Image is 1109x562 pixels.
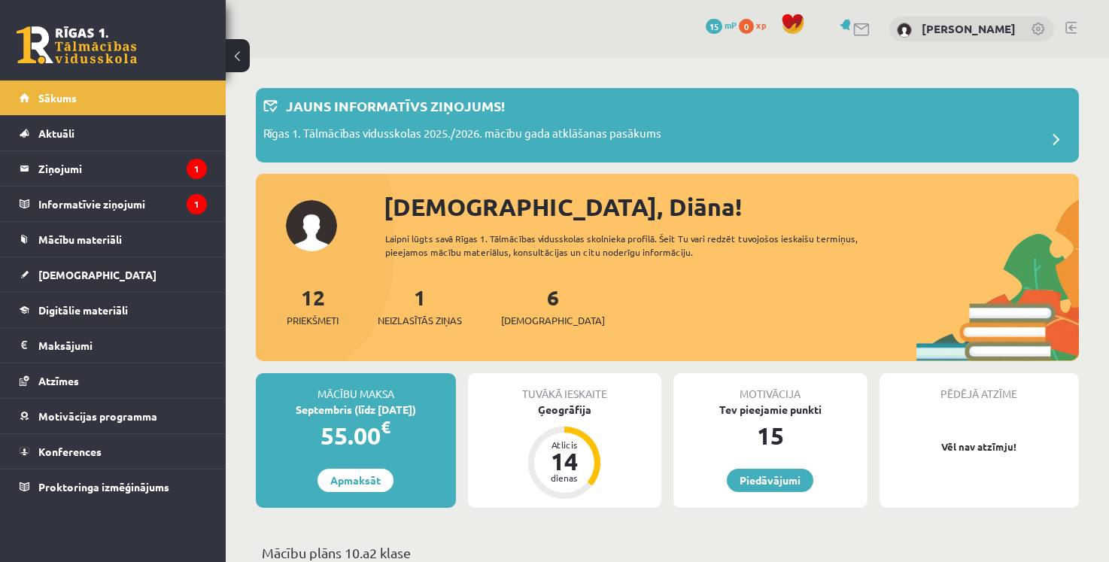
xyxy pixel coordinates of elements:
a: 15 mP [706,19,737,31]
div: Pēdējā atzīme [880,373,1080,402]
p: Jauns informatīvs ziņojums! [286,96,505,116]
span: [DEMOGRAPHIC_DATA] [501,313,605,328]
span: 15 [706,19,722,34]
p: Vēl nav atzīmju! [887,439,1072,454]
div: 14 [542,449,587,473]
a: Piedāvājumi [727,469,813,492]
span: mP [725,19,737,31]
span: Proktoringa izmēģinājums [38,480,169,494]
a: [DEMOGRAPHIC_DATA] [20,257,207,292]
a: Motivācijas programma [20,399,207,433]
span: Sākums [38,91,77,105]
legend: Maksājumi [38,328,207,363]
div: Septembris (līdz [DATE]) [256,402,456,418]
a: 12Priekšmeti [287,284,339,328]
div: Mācību maksa [256,373,456,402]
span: Digitālie materiāli [38,303,128,317]
a: Atzīmes [20,363,207,398]
a: Rīgas 1. Tālmācības vidusskola [17,26,137,64]
a: Maksājumi [20,328,207,363]
a: 0 xp [739,19,773,31]
img: Diāna Matašova [897,23,912,38]
span: Atzīmes [38,374,79,387]
a: Apmaksāt [318,469,393,492]
p: Rīgas 1. Tālmācības vidusskolas 2025./2026. mācību gada atklāšanas pasākums [263,125,661,146]
i: 1 [187,194,207,214]
a: Aktuāli [20,116,207,150]
span: Konferences [38,445,102,458]
span: Priekšmeti [287,313,339,328]
a: Sākums [20,81,207,115]
span: € [381,416,390,438]
span: xp [756,19,766,31]
span: Mācību materiāli [38,232,122,246]
div: 15 [673,418,867,454]
span: 0 [739,19,754,34]
a: Jauns informatīvs ziņojums! Rīgas 1. Tālmācības vidusskolas 2025./2026. mācību gada atklāšanas pa... [263,96,1071,155]
a: Digitālie materiāli [20,293,207,327]
a: [PERSON_NAME] [922,21,1016,36]
div: Atlicis [542,440,587,449]
span: Neizlasītās ziņas [378,313,462,328]
div: dienas [542,473,587,482]
span: Motivācijas programma [38,409,157,423]
a: 1Neizlasītās ziņas [378,284,462,328]
a: 6[DEMOGRAPHIC_DATA] [501,284,605,328]
a: Ziņojumi1 [20,151,207,186]
a: Konferences [20,434,207,469]
div: Tuvākā ieskaite [468,373,662,402]
div: Ģeogrāfija [468,402,662,418]
div: Tev pieejamie punkti [673,402,867,418]
span: [DEMOGRAPHIC_DATA] [38,268,156,281]
a: Proktoringa izmēģinājums [20,469,207,504]
div: Laipni lūgts savā Rīgas 1. Tālmācības vidusskolas skolnieka profilā. Šeit Tu vari redzēt tuvojošo... [385,232,879,259]
a: Mācību materiāli [20,222,207,257]
div: 55.00 [256,418,456,454]
span: Aktuāli [38,126,74,140]
div: [DEMOGRAPHIC_DATA], Diāna! [384,189,1079,225]
div: Motivācija [673,373,867,402]
i: 1 [187,159,207,179]
legend: Informatīvie ziņojumi [38,187,207,221]
a: Informatīvie ziņojumi1 [20,187,207,221]
a: Ģeogrāfija Atlicis 14 dienas [468,402,662,501]
legend: Ziņojumi [38,151,207,186]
